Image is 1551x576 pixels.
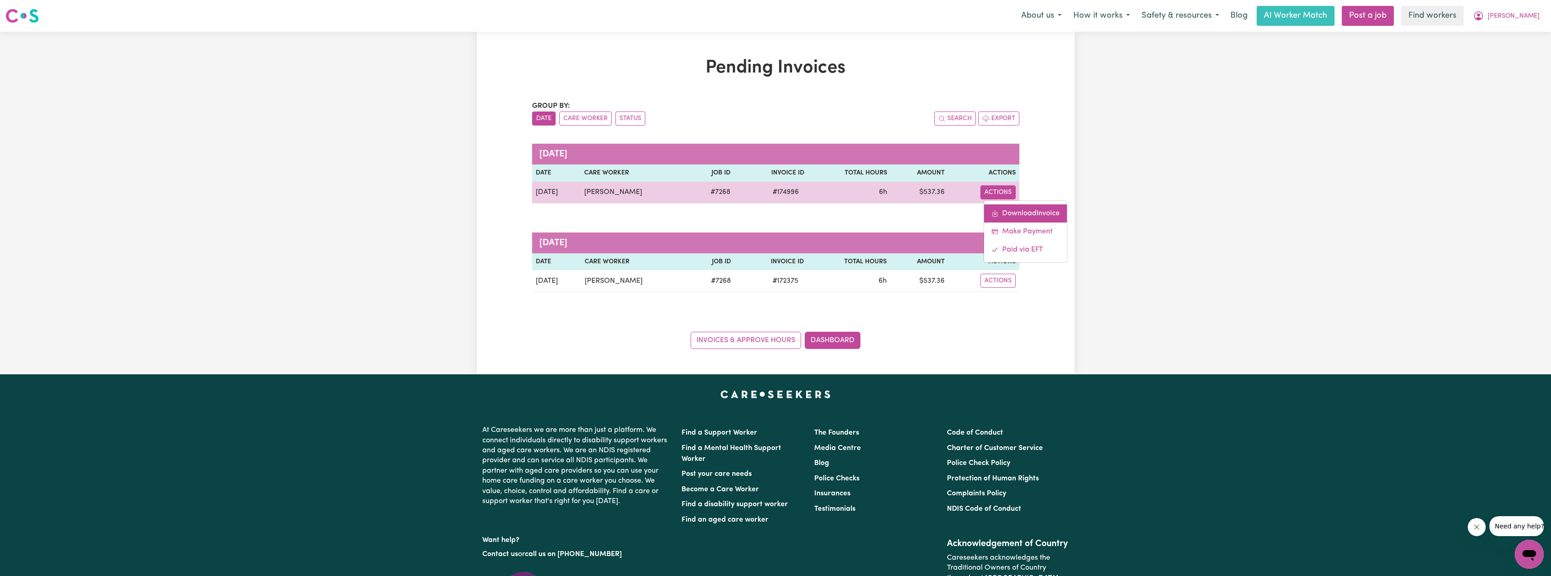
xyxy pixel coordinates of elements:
a: Complaints Policy [947,490,1006,497]
button: sort invoices by paid status [615,111,645,126]
td: # 7268 [689,270,735,292]
caption: [DATE] [532,144,1019,165]
a: Careseekers home page [720,391,831,398]
span: 6 hours [879,277,887,285]
a: The Founders [814,429,859,436]
th: Amount [891,165,949,182]
th: Actions [948,165,1019,182]
button: About us [1015,6,1067,25]
th: Total Hours [807,253,890,271]
span: [PERSON_NAME] [1488,11,1540,21]
a: Post a job [1342,6,1394,26]
span: Need any help? [5,6,55,14]
td: [PERSON_NAME] [581,270,689,292]
button: sort invoices by date [532,111,556,126]
a: Download invoice #174996 [984,204,1067,223]
td: [PERSON_NAME] [581,182,689,203]
a: Code of Conduct [947,429,1003,436]
th: Date [532,165,581,182]
a: Become a Care Worker [682,486,759,493]
th: Care Worker [581,253,689,271]
a: Find a Support Worker [682,429,757,436]
button: Safety & resources [1136,6,1225,25]
a: Find workers [1401,6,1464,26]
th: Total Hours [808,165,891,182]
td: # 7268 [689,182,735,203]
a: Media Centre [814,445,861,452]
a: Invoices & Approve Hours [691,332,801,349]
caption: [DATE] [532,232,1019,253]
img: Careseekers logo [5,8,39,24]
p: Want help? [482,532,671,545]
p: At Careseekers we are more than just a platform. We connect individuals directly to disability su... [482,421,671,510]
a: call us on [PHONE_NUMBER] [525,551,622,558]
th: Date [532,253,581,271]
th: Job ID [689,165,735,182]
th: Care Worker [581,165,689,182]
a: Insurances [814,490,850,497]
iframe: Button to launch messaging window [1515,540,1544,569]
a: Careseekers logo [5,5,39,26]
a: Blog [1225,6,1253,26]
button: Search [934,111,976,126]
span: 6 hours [879,189,887,196]
button: Export [978,111,1019,126]
span: Group by: [532,102,570,110]
td: $ 537.36 [890,270,948,292]
h2: Acknowledgement of Country [947,538,1069,549]
a: Contact us [482,551,518,558]
span: # 174996 [767,187,804,198]
div: Actions [984,200,1067,263]
a: Police Checks [814,475,860,482]
a: Police Check Policy [947,460,1010,467]
button: Actions [980,274,1016,288]
button: Actions [980,185,1016,199]
a: Make Payment [984,223,1067,241]
td: $ 537.36 [891,182,949,203]
a: Post your care needs [682,470,752,478]
a: Blog [814,460,829,467]
th: Invoice ID [734,165,808,182]
th: Amount [890,253,948,271]
p: or [482,546,671,563]
a: Protection of Human Rights [947,475,1039,482]
button: My Account [1467,6,1546,25]
span: # 172375 [767,276,804,286]
a: Find an aged care worker [682,516,768,523]
td: [DATE] [532,182,581,203]
td: [DATE] [532,270,581,292]
button: How it works [1067,6,1136,25]
button: sort invoices by care worker [559,111,612,126]
a: Find a disability support worker [682,501,788,508]
a: Testimonials [814,505,855,513]
iframe: Message from company [1489,516,1544,536]
h1: Pending Invoices [532,57,1019,79]
th: Actions [948,253,1019,271]
a: Mark invoice #174996 as paid via EFT [984,241,1067,259]
a: Find a Mental Health Support Worker [682,445,781,463]
iframe: Close message [1468,518,1486,536]
a: Charter of Customer Service [947,445,1043,452]
a: NDIS Code of Conduct [947,505,1021,513]
a: Dashboard [805,332,860,349]
a: AI Worker Match [1257,6,1335,26]
th: Invoice ID [735,253,807,271]
th: Job ID [689,253,735,271]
